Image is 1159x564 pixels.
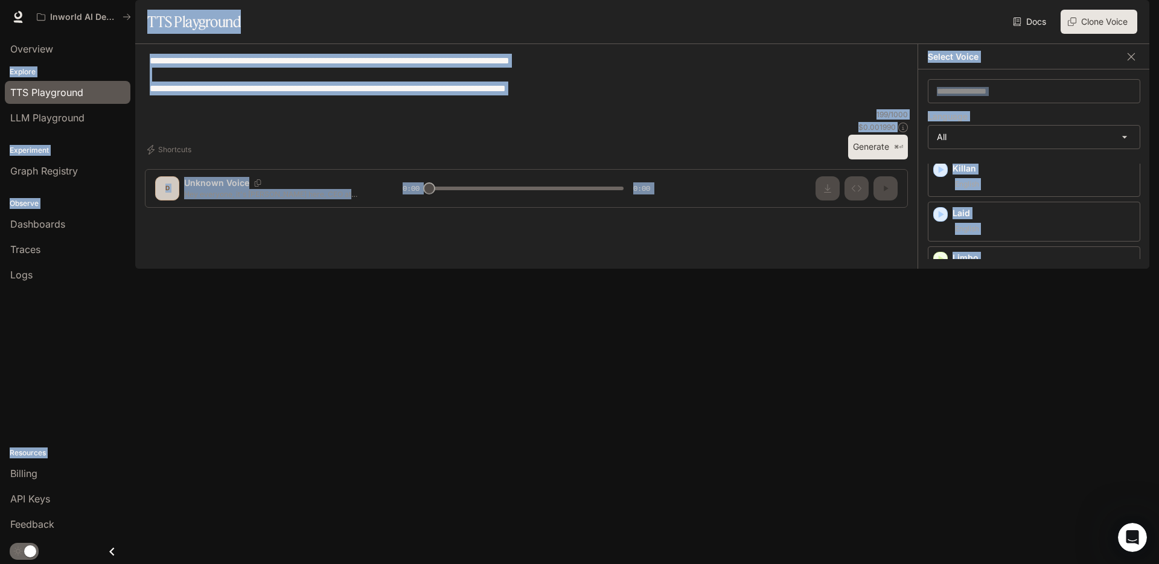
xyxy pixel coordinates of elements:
button: Generate⌘⏎ [848,135,908,159]
span: English [953,222,982,236]
a: Docs [1011,10,1051,34]
button: Clone Voice [1061,10,1137,34]
p: ⌘⏎ [894,144,903,151]
p: Language [928,112,968,121]
button: Shortcuts [145,140,196,159]
iframe: Intercom live chat [1118,523,1147,552]
span: English [953,177,982,191]
p: Inworld AI Demos [50,12,118,22]
p: Limbo [953,252,1135,264]
p: 199 / 1000 [876,109,908,120]
div: All [928,126,1140,149]
button: All workspaces [31,5,136,29]
p: $ 0.001990 [858,122,896,132]
p: Laid [953,207,1135,219]
p: Killan [953,162,1135,175]
h1: TTS Playground [147,10,241,34]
